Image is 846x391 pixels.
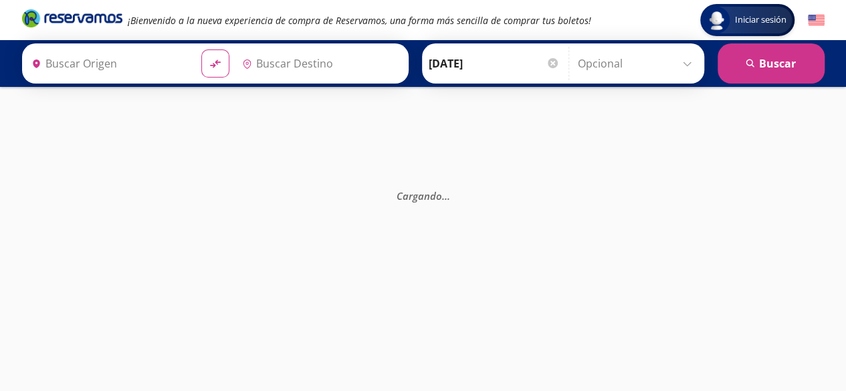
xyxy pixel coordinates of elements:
[26,47,191,80] input: Buscar Origen
[22,8,122,32] a: Brand Logo
[447,188,450,202] span: .
[730,13,792,27] span: Iniciar sesión
[445,188,447,202] span: .
[397,188,450,202] em: Cargando
[429,47,560,80] input: Elegir Fecha
[128,14,591,27] em: ¡Bienvenido a la nueva experiencia de compra de Reservamos, una forma más sencilla de comprar tus...
[808,12,825,29] button: English
[237,47,401,80] input: Buscar Destino
[578,47,698,80] input: Opcional
[442,188,445,202] span: .
[22,8,122,28] i: Brand Logo
[718,43,825,84] button: Buscar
